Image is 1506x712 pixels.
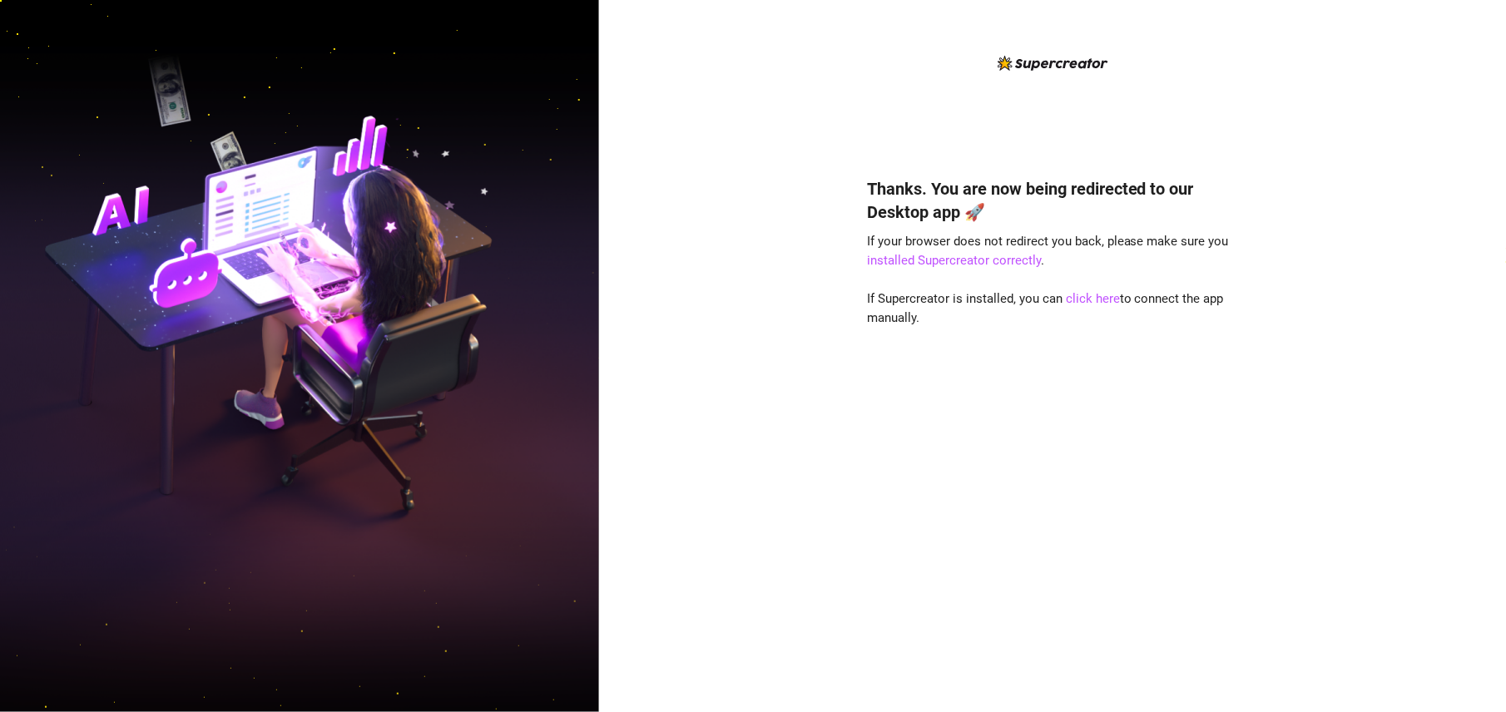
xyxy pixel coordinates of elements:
[867,234,1229,269] span: If your browser does not redirect you back, please make sure you .
[867,291,1224,326] span: If Supercreator is installed, you can to connect the app manually.
[867,253,1041,268] a: installed Supercreator correctly
[998,56,1108,71] img: logo-BBDzfeDw.svg
[1066,291,1120,306] a: click here
[867,177,1238,224] h4: Thanks. You are now being redirected to our Desktop app 🚀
